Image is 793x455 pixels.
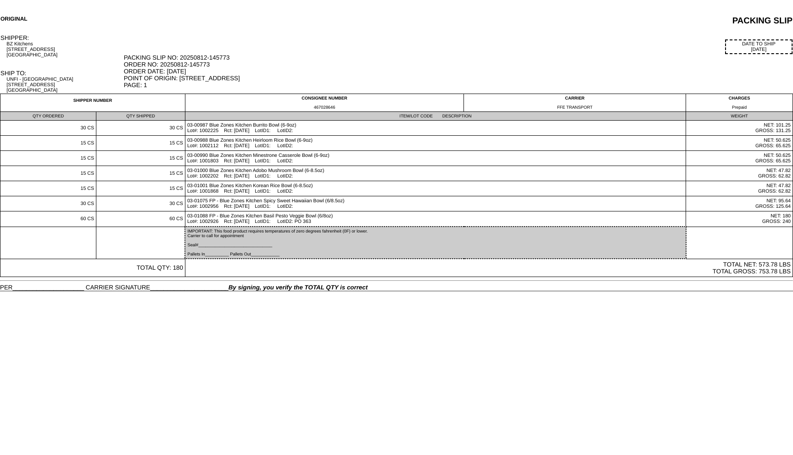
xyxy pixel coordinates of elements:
td: CONSIGNEE NUMBER [185,94,464,112]
div: 467028646 [187,105,462,110]
div: FFE TRANSPORT [466,105,684,110]
div: DATE TO SHIP [DATE] [725,39,793,54]
div: Prepaid [688,105,791,110]
td: 15 CS [0,181,96,196]
td: 15 CS [96,151,185,166]
div: PACKING SLIP [249,16,793,26]
td: 15 CS [0,136,96,151]
td: 15 CS [96,166,185,181]
div: SHIP TO: [0,70,123,77]
td: 30 CS [0,196,96,211]
td: 15 CS [0,166,96,181]
div: UNFI - [GEOGRAPHIC_DATA] [STREET_ADDRESS] [GEOGRAPHIC_DATA] [6,77,123,93]
td: 03-00988 Blue Zones Kitchen Heirloom Rice Bowl (6-9oz) Lot#: 1002112 Rct: [DATE] LotID1: LotID2: [185,136,686,151]
td: ITEM/LOT CODE DESCRIPTION [185,112,686,121]
td: NET: 50.625 GROSS: 65.625 [686,136,793,151]
td: 03-01000 Blue Zones Kitchen Adobo Mushroom Bowl (6-8.5oz) Lot#: 1002202 Rct: [DATE] LotID1: LotID2: [185,166,686,181]
td: 03-01088 FP - Blue Zones Kitchen Basil Pesto Veggie Bowl (6/8oz) Lot#: 1002926 Rct: [DATE] LotID1... [185,211,686,227]
td: 15 CS [96,181,185,196]
td: 60 CS [0,211,96,227]
td: 03-00987 Blue Zones Kitchen Burrito Bowl (6-9oz) Lot#: 1002225 Rct: [DATE] LotID1: LotID2: [185,121,686,136]
td: WEIGHT [686,112,793,121]
td: TOTAL QTY: 180 [0,259,185,277]
div: BZ Kitchens [STREET_ADDRESS] [GEOGRAPHIC_DATA] [6,41,123,58]
div: PACKING SLIP NO: 20250812-145773 ORDER NO: 20250812-145773 ORDER DATE: [DATE] POINT OF ORIGIN: [S... [124,54,793,89]
td: 15 CS [96,136,185,151]
td: SHIPPER NUMBER [0,94,185,112]
td: QTY SHIPPED [96,112,185,121]
td: QTY ORDERED [0,112,96,121]
td: NET: 50.625 GROSS: 65.625 [686,151,793,166]
td: CARRIER [464,94,686,112]
td: 60 CS [96,211,185,227]
td: 03-01075 FP - Blue Zones Kitchen Spicy Sweet Hawaiian Bowl (6/8.5oz) Lot#: 1002956 Rct: [DATE] Lo... [185,196,686,211]
td: 30 CS [96,196,185,211]
td: NET: 47.82 GROSS: 62.82 [686,181,793,196]
td: TOTAL NET: 573.78 LBS TOTAL GROSS: 753.78 LBS [185,259,793,277]
td: 03-01001 Blue Zones Kitchen Korean Rice Bowl (6-8.5oz) Lot#: 1001868 Rct: [DATE] LotID1: LotID2: [185,181,686,196]
span: By signing, you verify the TOTAL QTY is correct [229,284,368,291]
td: 30 CS [0,121,96,136]
td: IMPORTANT: This food product requires temperatures of zero degrees fahrenheit (0F) or lower. Carr... [185,227,686,259]
div: SHIPPER: [0,34,123,41]
td: NET: 47.82 GROSS: 62.82 [686,166,793,181]
td: 03-00990 Blue Zones Kitchen Minestrone Casserole Bowl (6-9oz) Lot#: 1001803 Rct: [DATE] LotID1: L... [185,151,686,166]
td: 30 CS [96,121,185,136]
td: NET: 180 GROSS: 240 [686,211,793,227]
td: NET: 95.64 GROSS: 125.64 [686,196,793,211]
td: NET: 101.25 GROSS: 131.25 [686,121,793,136]
td: 15 CS [0,151,96,166]
td: CHARGES [686,94,793,112]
